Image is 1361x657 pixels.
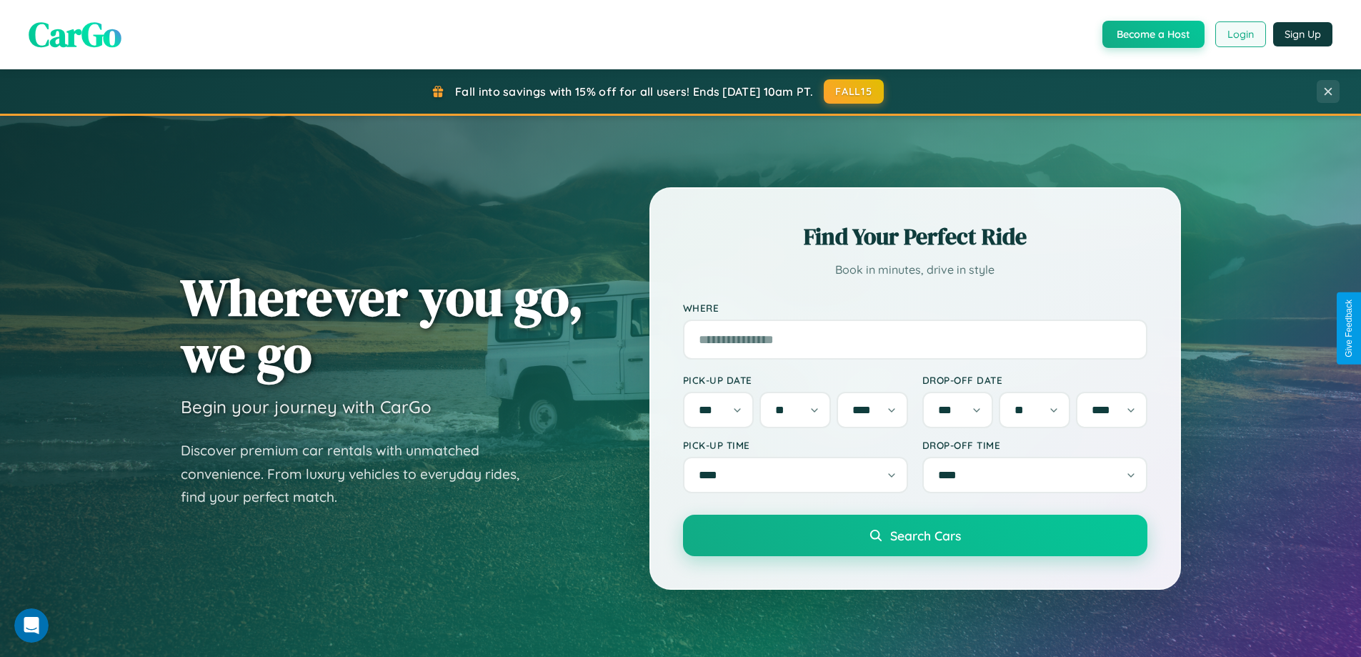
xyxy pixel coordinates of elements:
div: Give Feedback [1344,300,1354,357]
span: Fall into savings with 15% off for all users! Ends [DATE] 10am PT. [455,84,813,99]
p: Book in minutes, drive in style [683,260,1147,280]
span: CarGo [29,11,121,58]
button: Login [1215,21,1266,47]
label: Pick-up Date [683,374,908,386]
button: FALL15 [824,79,884,104]
label: Where [683,302,1147,314]
label: Pick-up Time [683,439,908,451]
label: Drop-off Time [922,439,1147,451]
button: Sign Up [1273,22,1332,46]
h2: Find Your Perfect Ride [683,221,1147,252]
label: Drop-off Date [922,374,1147,386]
span: Search Cars [890,528,961,543]
h3: Begin your journey with CarGo [181,396,432,418]
button: Become a Host [1102,21,1205,48]
p: Discover premium car rentals with unmatched convenience. From luxury vehicles to everyday rides, ... [181,439,538,509]
button: Search Cars [683,515,1147,556]
h1: Wherever you go, we go [181,269,584,382]
iframe: Intercom live chat [14,608,49,643]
